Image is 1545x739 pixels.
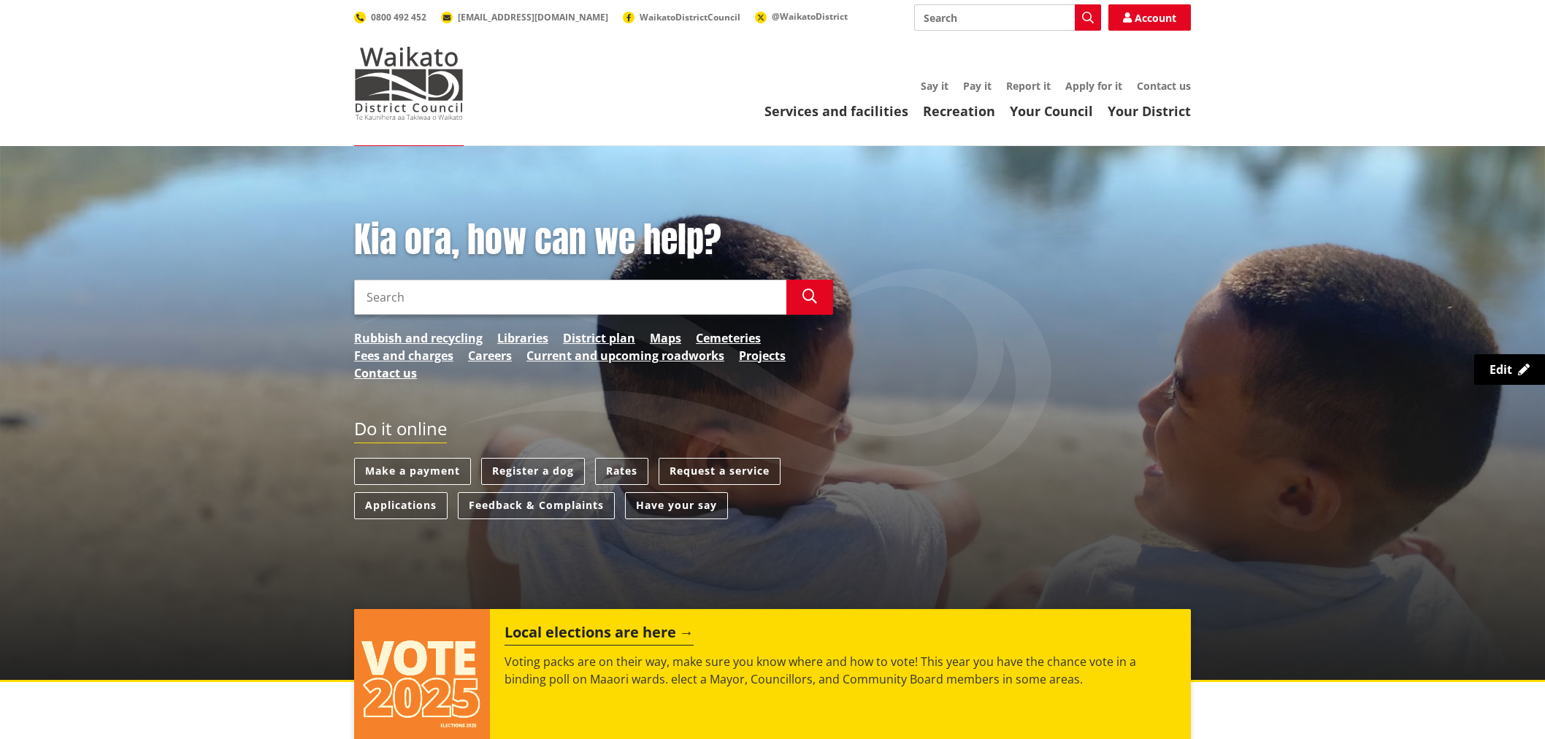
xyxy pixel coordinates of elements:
[921,79,948,93] a: Say it
[764,102,908,120] a: Services and facilities
[1010,102,1093,120] a: Your Council
[354,418,447,444] h2: Do it online
[441,11,608,23] a: [EMAIL_ADDRESS][DOMAIN_NAME]
[623,11,740,23] a: WaikatoDistrictCouncil
[371,11,426,23] span: 0800 492 452
[1065,79,1122,93] a: Apply for it
[650,329,681,347] a: Maps
[1474,354,1545,385] a: Edit
[354,329,483,347] a: Rubbish and recycling
[772,10,848,23] span: @WaikatoDistrict
[354,47,464,120] img: Waikato District Council - Te Kaunihera aa Takiwaa o Waikato
[354,219,833,261] h1: Kia ora, how can we help?
[755,10,848,23] a: @WaikatoDistrict
[505,624,694,646] h2: Local elections are here
[354,11,426,23] a: 0800 492 452
[481,458,585,485] a: Register a dog
[354,364,417,382] a: Contact us
[963,79,992,93] a: Pay it
[625,492,728,519] a: Have your say
[458,11,608,23] span: [EMAIL_ADDRESS][DOMAIN_NAME]
[354,347,453,364] a: Fees and charges
[1108,102,1191,120] a: Your District
[354,280,786,315] input: Search input
[458,492,615,519] a: Feedback & Complaints
[354,492,448,519] a: Applications
[696,329,761,347] a: Cemeteries
[1006,79,1051,93] a: Report it
[595,458,648,485] a: Rates
[659,458,781,485] a: Request a service
[1490,361,1512,378] span: Edit
[354,458,471,485] a: Make a payment
[468,347,512,364] a: Careers
[526,347,724,364] a: Current and upcoming roadworks
[1108,4,1191,31] a: Account
[640,11,740,23] span: WaikatoDistrictCouncil
[923,102,995,120] a: Recreation
[505,653,1176,688] p: Voting packs are on their way, make sure you know where and how to vote! This year you have the c...
[1137,79,1191,93] a: Contact us
[739,347,786,364] a: Projects
[914,4,1101,31] input: Search input
[563,329,635,347] a: District plan
[497,329,548,347] a: Libraries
